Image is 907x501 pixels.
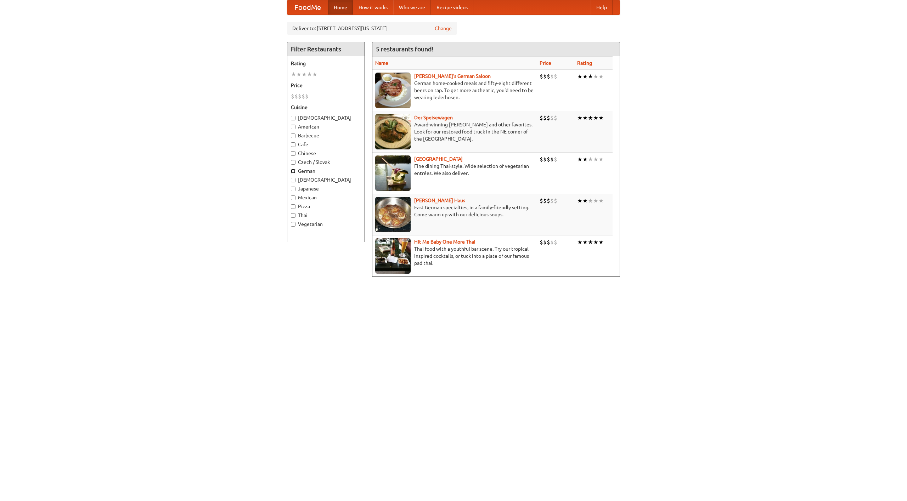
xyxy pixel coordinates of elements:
li: ★ [582,197,588,205]
li: $ [540,197,543,205]
h5: Rating [291,60,361,67]
input: Pizza [291,204,295,209]
label: American [291,123,361,130]
h5: Cuisine [291,104,361,111]
a: [GEOGRAPHIC_DATA] [414,156,463,162]
li: ★ [593,73,598,80]
li: ★ [296,70,302,78]
h5: Price [291,82,361,89]
li: ★ [577,197,582,205]
input: Barbecue [291,133,295,138]
h4: Filter Restaurants [287,42,365,56]
li: $ [305,92,309,100]
input: German [291,169,295,173]
a: Help [591,0,613,15]
p: German home-cooked meals and fifty-eight different beers on tap. To get more authentic, you'd nee... [375,80,534,101]
li: ★ [598,238,604,246]
li: $ [291,92,294,100]
label: Barbecue [291,132,361,139]
li: $ [550,114,554,122]
li: $ [554,73,557,80]
input: [DEMOGRAPHIC_DATA] [291,178,295,182]
label: Pizza [291,203,361,210]
a: How it works [353,0,393,15]
li: $ [554,155,557,163]
li: $ [550,238,554,246]
li: ★ [577,114,582,122]
a: Change [435,25,452,32]
li: ★ [582,155,588,163]
label: [DEMOGRAPHIC_DATA] [291,114,361,121]
label: Japanese [291,185,361,192]
label: Chinese [291,150,361,157]
label: Thai [291,212,361,219]
li: ★ [588,114,593,122]
li: ★ [593,238,598,246]
li: ★ [302,70,307,78]
li: $ [298,92,302,100]
a: [PERSON_NAME] Haus [414,198,465,203]
input: Chinese [291,151,295,156]
ng-pluralize: 5 restaurants found! [376,46,433,52]
input: Czech / Slovak [291,160,295,165]
li: $ [543,197,547,205]
li: ★ [312,70,317,78]
a: FoodMe [287,0,328,15]
label: Mexican [291,194,361,201]
li: $ [540,114,543,122]
li: $ [543,155,547,163]
p: Fine dining Thai-style. Wide selection of vegetarian entrées. We also deliver. [375,163,534,177]
li: $ [550,197,554,205]
a: Who we are [393,0,431,15]
img: kohlhaus.jpg [375,197,411,232]
li: $ [294,92,298,100]
li: $ [547,155,550,163]
li: $ [302,92,305,100]
li: $ [554,114,557,122]
a: Hit Me Baby One More Thai [414,239,475,245]
li: $ [547,114,550,122]
p: Award-winning [PERSON_NAME] and other favorites. Look for our restored food truck in the NE corne... [375,121,534,142]
p: East German specialties, in a family-friendly setting. Come warm up with our delicious soups. [375,204,534,218]
p: Thai food with a youthful bar scene. Try our tropical inspired cocktails, or tuck into a plate of... [375,245,534,267]
input: Mexican [291,195,295,200]
li: ★ [593,155,598,163]
li: ★ [582,73,588,80]
li: $ [554,197,557,205]
li: ★ [598,114,604,122]
li: ★ [577,155,582,163]
li: ★ [588,155,593,163]
input: Thai [291,213,295,218]
input: Cafe [291,142,295,147]
li: ★ [577,238,582,246]
li: $ [540,73,543,80]
a: Price [540,60,551,66]
input: Japanese [291,187,295,191]
input: Vegetarian [291,222,295,227]
label: German [291,167,361,175]
li: $ [554,238,557,246]
li: $ [550,73,554,80]
a: Name [375,60,388,66]
li: $ [543,238,547,246]
li: ★ [593,197,598,205]
li: $ [540,155,543,163]
label: [DEMOGRAPHIC_DATA] [291,176,361,183]
li: ★ [307,70,312,78]
label: Cafe [291,141,361,148]
a: Rating [577,60,592,66]
li: $ [547,73,550,80]
a: Der Speisewagen [414,115,453,120]
input: American [291,125,295,129]
li: ★ [588,238,593,246]
li: $ [547,238,550,246]
li: $ [540,238,543,246]
div: Deliver to: [STREET_ADDRESS][US_STATE] [287,22,457,35]
img: esthers.jpg [375,73,411,108]
a: [PERSON_NAME]'s German Saloon [414,73,491,79]
li: $ [543,73,547,80]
